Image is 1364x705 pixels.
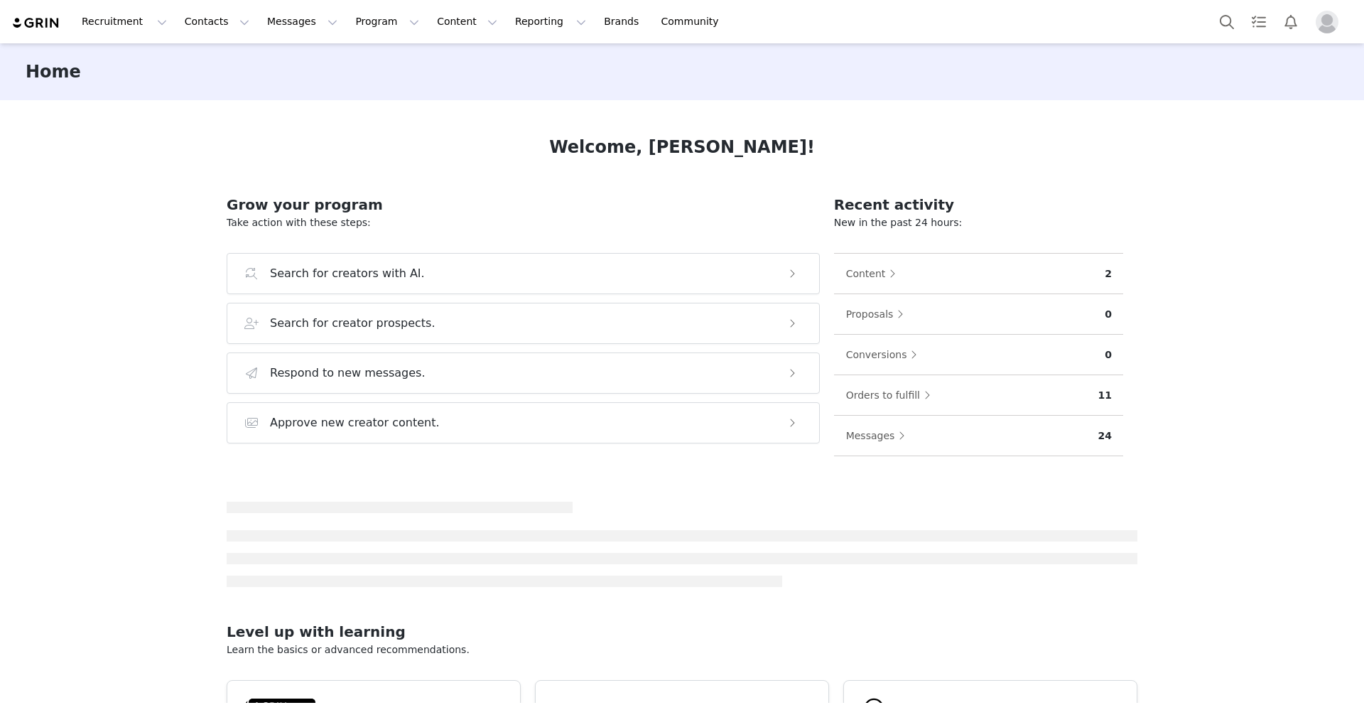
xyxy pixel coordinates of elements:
[845,343,925,366] button: Conversions
[1243,6,1274,38] a: Tasks
[549,134,815,160] h1: Welcome, [PERSON_NAME]!
[653,6,734,38] a: Community
[428,6,506,38] button: Content
[227,402,820,443] button: Approve new creator content.
[227,352,820,394] button: Respond to new messages.
[347,6,428,38] button: Program
[834,215,1123,230] p: New in the past 24 hours:
[227,194,820,215] h2: Grow your program
[1307,11,1353,33] button: Profile
[845,303,911,325] button: Proposals
[227,303,820,344] button: Search for creator prospects.
[1275,6,1306,38] button: Notifications
[1105,307,1112,322] p: 0
[845,424,913,447] button: Messages
[834,194,1123,215] h2: Recent activity
[1098,429,1112,443] p: 24
[270,414,440,431] h3: Approve new creator content.
[1211,6,1243,38] button: Search
[1098,388,1112,403] p: 11
[73,6,175,38] button: Recruitment
[845,262,904,285] button: Content
[11,16,61,30] img: grin logo
[1105,348,1112,362] p: 0
[26,59,81,85] h3: Home
[1316,11,1338,33] img: placeholder-profile.jpg
[1105,267,1112,281] p: 2
[270,265,425,282] h3: Search for creators with AI.
[270,365,426,382] h3: Respond to new messages.
[507,6,595,38] button: Reporting
[227,253,820,294] button: Search for creators with AI.
[227,642,1137,657] p: Learn the basics or advanced recommendations.
[227,215,820,230] p: Take action with these steps:
[270,315,435,332] h3: Search for creator prospects.
[176,6,258,38] button: Contacts
[259,6,346,38] button: Messages
[227,621,1137,642] h2: Level up with learning
[845,384,938,407] button: Orders to fulfill
[595,6,651,38] a: Brands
